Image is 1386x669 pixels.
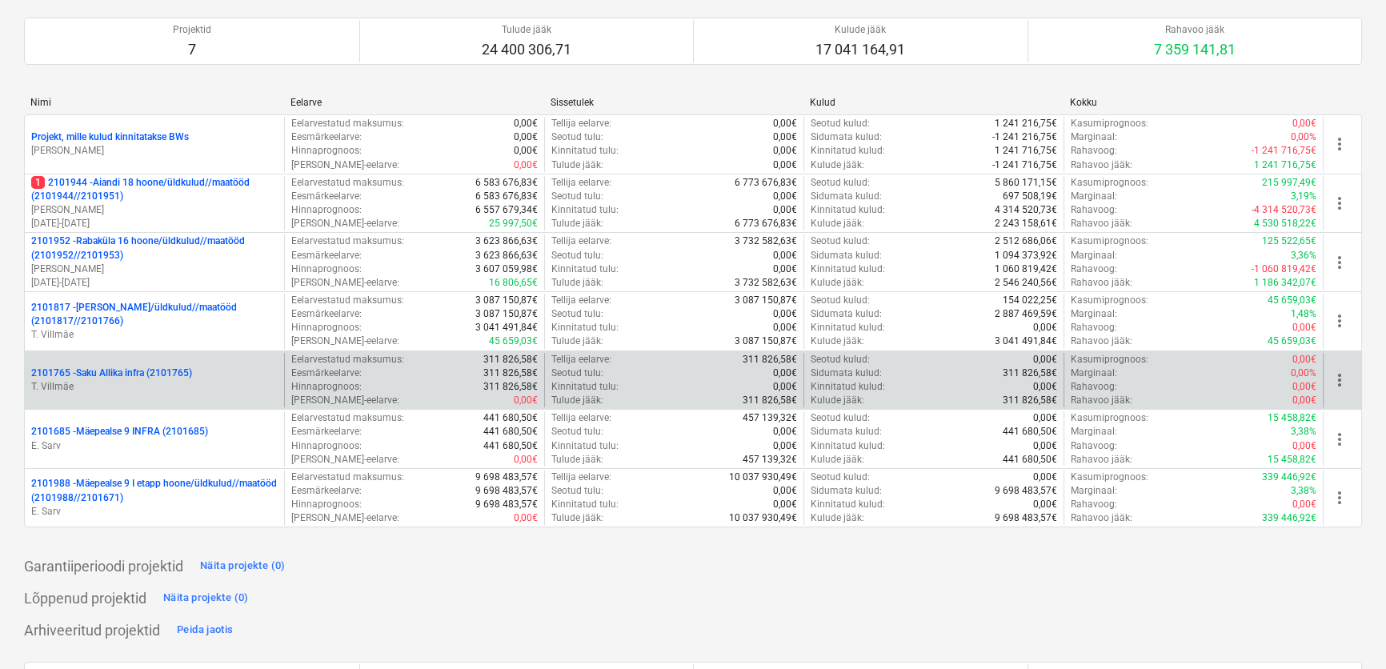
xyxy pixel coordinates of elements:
div: Sissetulek [551,97,798,108]
p: 0,00€ [514,158,538,172]
p: Seotud tulu : [551,425,603,439]
p: Kasumiprognoos : [1071,234,1148,248]
p: 0,00€ [1033,471,1057,484]
div: 2101765 -Saku Allika infra (2101765)T. Villmäe [31,367,278,394]
p: 3 623 866,63€ [475,234,538,248]
p: -4 314 520,73€ [1252,203,1316,217]
p: Tulude jääk : [551,276,603,290]
p: 0,00€ [514,394,538,407]
p: 441 680,50€ [483,439,538,453]
p: Projektid [173,23,211,37]
p: 0,00€ [1033,411,1057,425]
p: Tellija eelarve : [551,117,611,130]
p: E. Sarv [31,505,278,519]
p: Rahavoog : [1071,380,1117,394]
p: 2 512 686,06€ [995,234,1057,248]
p: Kinnitatud tulu : [551,262,619,276]
p: [PERSON_NAME]-eelarve : [291,394,399,407]
p: 6 773 676,83€ [735,217,797,230]
p: 0,00€ [1033,353,1057,367]
p: 45 659,03€ [489,334,538,348]
p: 0,00€ [773,190,797,203]
p: 3,38% [1291,484,1316,498]
p: Tulude jääk : [551,394,603,407]
p: Sidumata kulud : [811,249,882,262]
p: Seotud tulu : [551,484,603,498]
p: Marginaal : [1071,425,1117,439]
p: 3 623 866,63€ [475,249,538,262]
p: 1 241 716,75€ [995,144,1057,158]
p: Projekt, mille kulud kinnitatakse BWs [31,130,189,144]
p: Eelarvestatud maksumus : [291,411,404,425]
div: 2101988 -Mäepealse 9 I etapp hoone/üldkulud//maatööd (2101988//2101671)E. Sarv [31,477,278,518]
p: 457 139,32€ [743,411,797,425]
p: Kulude jääk : [811,217,864,230]
p: 0,00€ [773,117,797,130]
p: Seotud tulu : [551,307,603,321]
p: Kinnitatud kulud : [811,144,885,158]
p: 697 508,19€ [1003,190,1057,203]
p: Kulude jääk : [811,453,864,467]
p: 3 732 582,63€ [735,234,797,248]
p: Marginaal : [1071,307,1117,321]
p: Tellija eelarve : [551,411,611,425]
p: 16 806,65€ [489,276,538,290]
p: [PERSON_NAME]-eelarve : [291,158,399,172]
p: -1 241 716,75€ [1252,144,1316,158]
p: 441 680,50€ [1003,425,1057,439]
p: 6 583 676,83€ [475,190,538,203]
p: 1 060 819,42€ [995,262,1057,276]
p: Eelarvestatud maksumus : [291,294,404,307]
p: 0,00€ [773,367,797,380]
p: Hinnaprognoos : [291,498,362,511]
p: 339 446,92€ [1262,471,1316,484]
p: [PERSON_NAME]-eelarve : [291,334,399,348]
p: Seotud kulud : [811,117,870,130]
div: 12101944 -Aiandi 18 hoone/üldkulud//maatööd (2101944//2101951)[PERSON_NAME][DATE]-[DATE] [31,176,278,231]
p: Hinnaprognoos : [291,203,362,217]
p: Eesmärkeelarve : [291,307,362,321]
p: Seotud kulud : [811,234,870,248]
p: Kinnitatud kulud : [811,262,885,276]
p: 1 094 373,92€ [995,249,1057,262]
div: Nimi [30,97,278,108]
p: 9 698 483,57€ [995,484,1057,498]
p: Eelarvestatud maksumus : [291,234,404,248]
p: 6 583 676,83€ [475,176,538,190]
p: Rahavoog : [1071,321,1117,334]
p: 0,00€ [1033,439,1057,453]
p: T. Villmäe [31,380,278,394]
div: Kulud [810,97,1057,108]
p: Kulude jääk : [811,511,864,525]
div: Projekt, mille kulud kinnitatakse BWs[PERSON_NAME] [31,130,278,158]
p: 15 458,82€ [1268,453,1316,467]
p: Marginaal : [1071,249,1117,262]
p: 3 041 491,84€ [995,334,1057,348]
span: more_vert [1330,430,1349,449]
p: Kinnitatud tulu : [551,203,619,217]
p: 2 887 469,59€ [995,307,1057,321]
p: Seotud kulud : [811,471,870,484]
div: Näita projekte (0) [200,557,286,575]
p: [PERSON_NAME]-eelarve : [291,453,399,467]
p: Tulude jääk : [551,511,603,525]
p: -1 241 216,75€ [992,130,1057,144]
p: Seotud kulud : [811,353,870,367]
p: 0,00€ [773,144,797,158]
p: 0,00€ [773,130,797,144]
p: 0,00€ [514,117,538,130]
div: Näita projekte (0) [163,589,249,607]
p: 311 826,58€ [483,367,538,380]
p: Eelarvestatud maksumus : [291,176,404,190]
div: Eelarve [290,97,538,108]
p: [PERSON_NAME]-eelarve : [291,276,399,290]
p: 9 698 483,57€ [475,471,538,484]
p: Hinnaprognoos : [291,262,362,276]
p: Kinnitatud tulu : [551,498,619,511]
p: 17 041 164,91 [815,40,905,59]
p: 339 446,92€ [1262,511,1316,525]
p: 0,00€ [514,511,538,525]
p: 6 557 679,34€ [475,203,538,217]
p: 0,00€ [1292,380,1316,394]
p: 3,19% [1291,190,1316,203]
